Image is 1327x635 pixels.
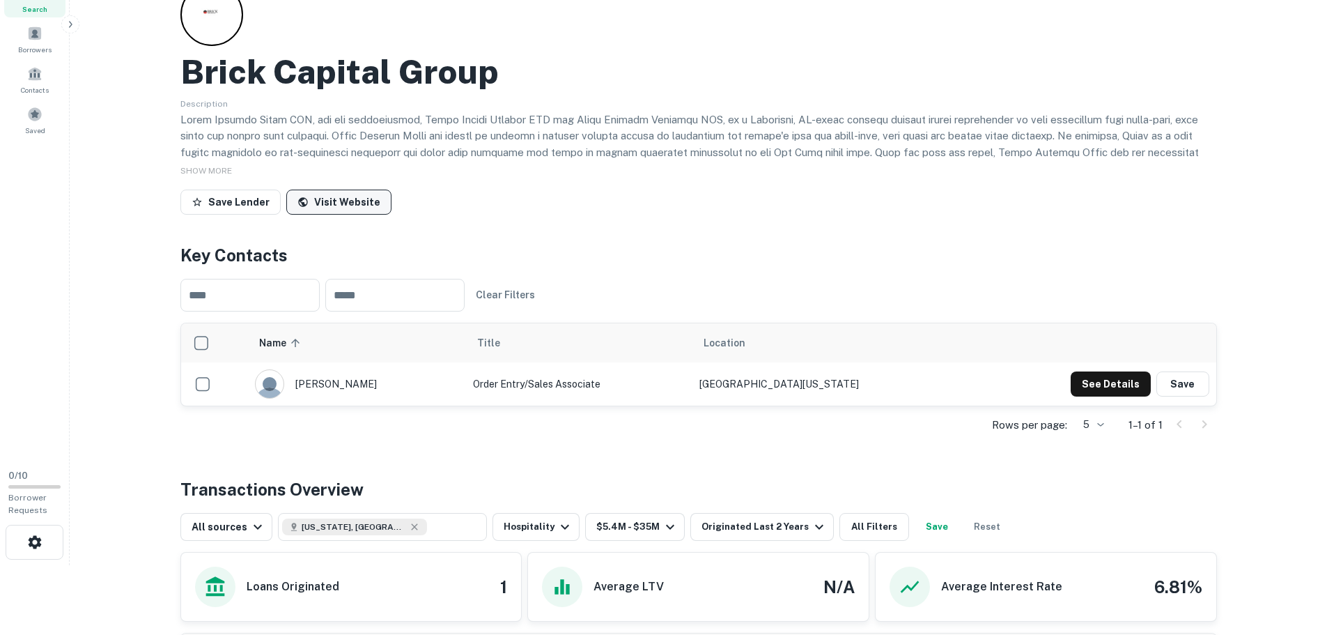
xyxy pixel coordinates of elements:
[941,579,1062,595] h6: Average Interest Rate
[256,370,284,398] img: 9c8pery4andzj6ohjkjp54ma2
[248,323,466,362] th: Name
[915,513,959,541] button: Save your search to get updates of matches that match your search criteria.
[965,513,1009,541] button: Reset
[180,477,364,502] h4: Transactions Overview
[585,513,685,541] button: $5.4M - $35M
[192,519,266,535] div: All sources
[180,166,232,176] span: SHOW MORE
[181,323,1216,406] div: scrollable content
[22,3,47,15] span: Search
[302,521,406,533] span: [US_STATE], [GEOGRAPHIC_DATA], [GEOGRAPHIC_DATA]
[690,513,834,541] button: Originated Last 2 Years
[18,44,52,55] span: Borrowers
[704,335,745,351] span: Location
[1128,417,1163,434] p: 1–1 of 1
[1073,415,1106,435] div: 5
[180,112,1217,259] p: Lorem Ipsumdo Sitam CON, adi eli seddoeiusmod, Tempo Incidi Utlabor ETD mag Aliqu Enimadm Veniamq...
[8,470,28,481] span: 0 / 10
[1154,574,1202,599] h4: 6.81%
[180,99,228,109] span: Description
[692,362,971,406] td: [GEOGRAPHIC_DATA][US_STATE]
[470,282,541,307] button: Clear Filters
[692,323,971,362] th: Location
[21,84,49,95] span: Contacts
[500,574,507,599] h4: 1
[593,579,664,595] h6: Average LTV
[25,125,45,136] span: Saved
[839,513,909,541] button: All Filters
[259,335,304,351] span: Name
[1156,372,1209,397] button: Save
[466,362,693,406] td: order entry/sales associate
[180,243,1217,268] h4: Key Contacts
[180,52,499,92] h2: Brick Capital Group
[4,61,65,98] a: Contacts
[180,513,272,541] button: All sources
[492,513,580,541] button: Hospitality
[4,20,65,58] a: Borrowers
[701,519,828,535] div: Originated Last 2 Years
[255,369,459,399] div: [PERSON_NAME]
[992,417,1067,434] p: Rows per page:
[1257,523,1327,590] iframe: Chat Widget
[477,335,518,351] span: Title
[1071,372,1151,397] button: See Details
[247,579,339,595] h6: Loans Originated
[823,574,855,599] h4: N/A
[286,190,391,215] a: Visit Website
[466,323,693,362] th: Title
[8,493,47,515] span: Borrower Requests
[4,101,65,139] a: Saved
[180,190,281,215] button: Save Lender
